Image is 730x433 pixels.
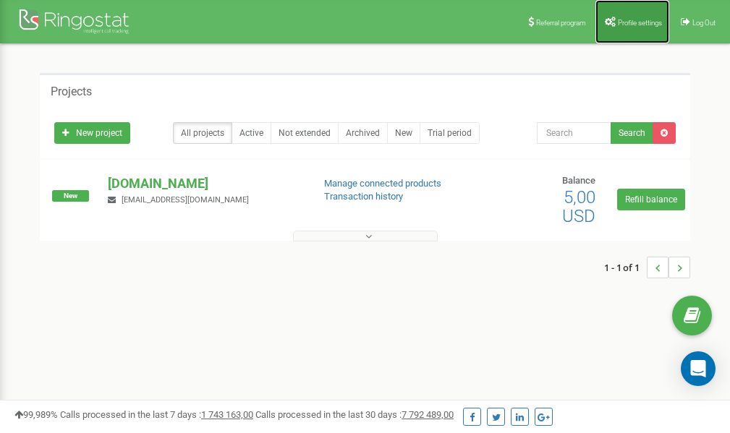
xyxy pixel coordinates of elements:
[420,122,480,144] a: Trial period
[604,257,647,278] span: 1 - 1 of 1
[387,122,420,144] a: New
[617,189,685,210] a: Refill balance
[122,195,249,205] span: [EMAIL_ADDRESS][DOMAIN_NAME]
[537,122,611,144] input: Search
[402,409,454,420] u: 7 792 489,00
[562,175,595,186] span: Balance
[271,122,339,144] a: Not extended
[536,19,586,27] span: Referral program
[681,351,716,386] div: Open Intercom Messenger
[52,190,89,202] span: New
[255,409,454,420] span: Calls processed in the last 30 days :
[201,409,253,420] u: 1 743 163,00
[60,409,253,420] span: Calls processed in the last 7 days :
[604,242,690,293] nav: ...
[692,19,716,27] span: Log Out
[611,122,653,144] button: Search
[108,174,300,193] p: [DOMAIN_NAME]
[173,122,232,144] a: All projects
[54,122,130,144] a: New project
[232,122,271,144] a: Active
[14,409,58,420] span: 99,989%
[562,187,595,226] span: 5,00 USD
[618,19,662,27] span: Profile settings
[338,122,388,144] a: Archived
[51,85,92,98] h5: Projects
[324,178,441,189] a: Manage connected products
[324,191,403,202] a: Transaction history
